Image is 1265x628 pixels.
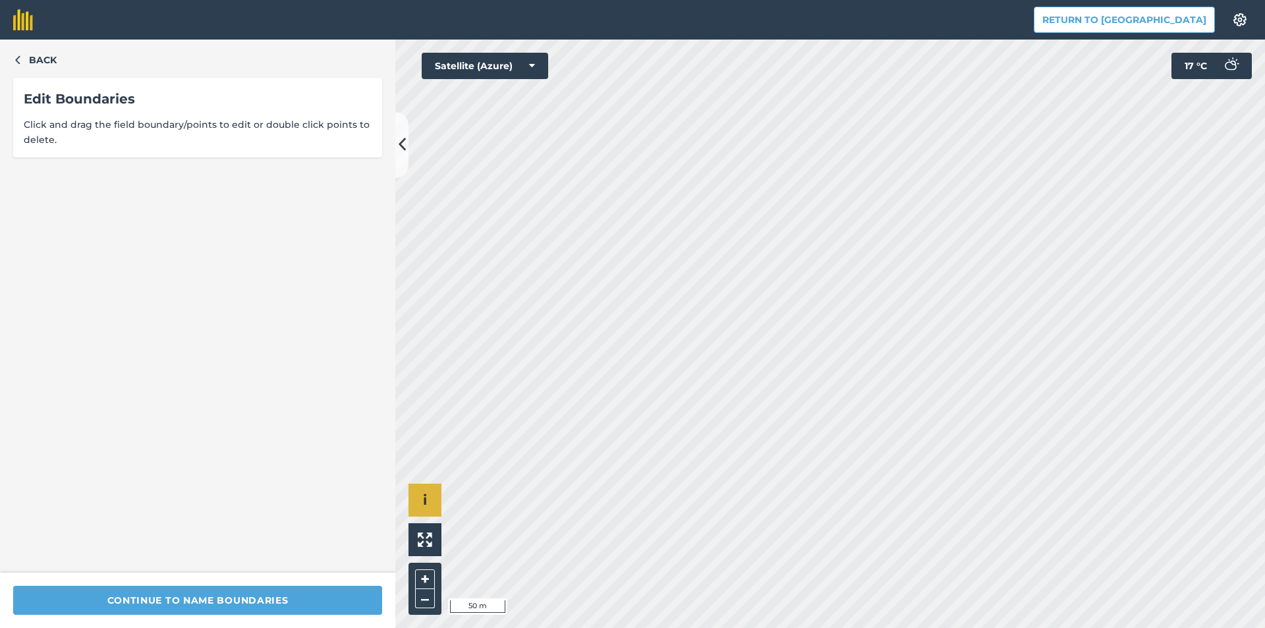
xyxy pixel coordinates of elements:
button: i [408,484,441,517]
span: Click and drag the field boundary/points to edit or double click points to delete. [24,117,372,147]
button: + [415,569,435,589]
span: i [423,492,427,508]
button: Back [13,53,57,67]
button: Continue to name boundaries [13,586,382,615]
img: fieldmargin Logo [13,9,33,30]
img: svg+xml;base64,PD94bWwgdmVyc2lvbj0iMS4wIiBlbmNvZGluZz0idXRmLTgiPz4KPCEtLSBHZW5lcmF0b3I6IEFkb2JlIE... [1218,53,1244,79]
span: 17 ° C [1185,53,1207,79]
button: Return to [GEOGRAPHIC_DATA] [1034,7,1215,33]
img: A cog icon [1232,13,1248,26]
div: Edit Boundaries [24,88,372,109]
button: 17 °C [1171,53,1252,79]
span: Back [29,53,57,67]
img: Four arrows, one pointing top left, one top right, one bottom right and the last bottom left [418,532,432,547]
button: Satellite (Azure) [422,53,548,79]
button: – [415,589,435,608]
